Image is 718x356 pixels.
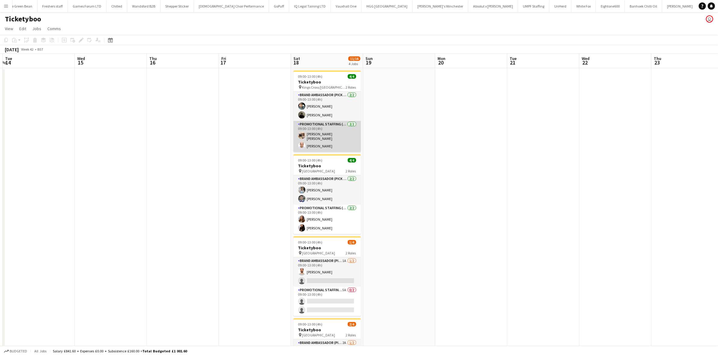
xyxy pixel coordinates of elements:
[662,0,698,12] button: [PERSON_NAME]
[5,46,19,52] div: [DATE]
[298,322,323,326] span: 09:00-13:00 (4h)
[293,205,361,234] app-card-role: Promotional Staffing (Brand Ambassadors)2/209:00-13:00 (4h)[PERSON_NAME][PERSON_NAME]
[148,59,157,66] span: 16
[37,47,43,52] div: BST
[269,0,289,12] button: GoPuff
[365,59,373,66] span: 19
[438,56,445,61] span: Mon
[365,56,373,61] span: Sun
[4,59,12,66] span: 14
[220,59,226,66] span: 17
[293,287,361,316] app-card-role: Promotional Staffing (Brand Ambassadors)5A0/209:00-13:00 (4h)
[10,349,27,353] span: Budgeted
[33,349,48,353] span: All jobs
[293,56,300,61] span: Sat
[468,0,518,12] button: Absolut x [PERSON_NAME]
[653,59,661,66] span: 23
[346,333,356,337] span: 2 Roles
[76,59,85,66] span: 15
[293,163,361,169] h3: Ticketyboo
[47,26,61,31] span: Comms
[596,0,625,12] button: Eightone600
[293,59,300,66] span: 18
[348,322,356,326] span: 2/4
[45,25,63,33] a: Comms
[349,61,360,66] div: 4 Jobs
[348,240,356,244] span: 1/4
[5,26,13,31] span: View
[346,85,356,90] span: 2 Roles
[289,0,331,12] button: IQ Legal Taining LTD
[194,0,269,12] button: [DEMOGRAPHIC_DATA] Choir Performance
[331,0,362,12] button: Vauxhall One
[509,59,517,66] span: 21
[221,56,226,61] span: Fri
[37,0,68,12] button: Freshers staff
[2,0,37,12] button: One Green Bean
[571,0,596,12] button: White Fox
[160,0,194,12] button: Shepper Sticker
[106,0,127,12] button: Chilled
[142,349,187,353] span: Total Budgeted £1 001.60
[302,85,346,90] span: Kings Cross/[GEOGRAPHIC_DATA]
[293,121,361,152] app-card-role: Promotional Staffing (Brand Ambassadors)2/209:00-13:00 (4h)[PERSON_NAME] [PERSON_NAME][PERSON_NAME]
[5,14,41,24] h1: Ticketyboo
[3,348,28,354] button: Budgeted
[32,26,41,31] span: Jobs
[53,349,187,353] div: Salary £841.60 + Expenses £0.00 + Subsistence £160.00 =
[293,71,361,152] app-job-card: 09:00-13:00 (4h)4/4Ticketyboo Kings Cross/[GEOGRAPHIC_DATA]2 RolesBrand Ambassador (Pick up)2/209...
[346,251,356,255] span: 2 Roles
[298,74,323,79] span: 09:00-13:00 (4h)
[298,240,323,244] span: 09:00-13:00 (4h)
[348,56,360,61] span: 11/16
[302,169,335,173] span: [GEOGRAPHIC_DATA]
[437,59,445,66] span: 20
[582,56,590,61] span: Wed
[19,26,26,31] span: Edit
[293,92,361,121] app-card-role: Brand Ambassador (Pick up)2/209:00-13:00 (4h)[PERSON_NAME][PERSON_NAME]
[346,169,356,173] span: 2 Roles
[2,25,16,33] a: View
[5,56,12,61] span: Tue
[293,236,361,316] app-job-card: 09:00-13:00 (4h)1/4Ticketyboo [GEOGRAPHIC_DATA]2 RolesBrand Ambassador (Pick up)1A1/209:00-13:00 ...
[348,158,356,162] span: 4/4
[127,0,160,12] button: Wandsford B2B
[518,0,549,12] button: UMPF Staffing
[77,56,85,61] span: Wed
[581,59,590,66] span: 22
[68,0,106,12] button: Games Forum LTD
[510,56,517,61] span: Tue
[17,25,29,33] a: Edit
[362,0,413,12] button: HGG [GEOGRAPHIC_DATA]
[302,333,335,337] span: [GEOGRAPHIC_DATA]
[30,25,44,33] a: Jobs
[149,56,157,61] span: Thu
[293,154,361,234] app-job-card: 09:00-13:00 (4h)4/4Ticketyboo [GEOGRAPHIC_DATA]2 RolesBrand Ambassador (Pick up)2/209:00-13:00 (4...
[293,175,361,205] app-card-role: Brand Ambassador (Pick up)2/209:00-13:00 (4h)[PERSON_NAME][PERSON_NAME]
[302,251,335,255] span: [GEOGRAPHIC_DATA]
[293,79,361,85] h3: Ticketyboo
[625,0,662,12] button: Banhoek Chilli Oil
[293,245,361,250] h3: Ticketyboo
[413,0,468,12] button: [PERSON_NAME]'s Winchester
[293,257,361,287] app-card-role: Brand Ambassador (Pick up)1A1/209:00-13:00 (4h)[PERSON_NAME]
[706,15,713,23] app-user-avatar: Dorian Payne
[549,0,571,12] button: UnHerd
[20,47,35,52] span: Week 42
[654,56,661,61] span: Thu
[348,74,356,79] span: 4/4
[298,158,323,162] span: 09:00-13:00 (4h)
[293,327,361,332] h3: Ticketyboo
